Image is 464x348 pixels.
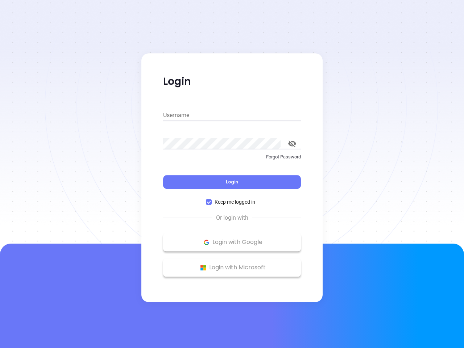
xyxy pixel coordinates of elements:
img: Microsoft Logo [199,263,208,272]
button: Microsoft Logo Login with Microsoft [163,258,301,277]
button: Google Logo Login with Google [163,233,301,251]
span: Or login with [212,214,252,222]
img: Google Logo [202,238,211,247]
button: toggle password visibility [283,135,301,152]
p: Login with Microsoft [167,262,297,273]
p: Login [163,75,301,88]
a: Forgot Password [163,153,301,166]
span: Login [226,179,238,185]
span: Keep me logged in [212,198,258,206]
p: Forgot Password [163,153,301,161]
button: Login [163,175,301,189]
p: Login with Google [167,237,297,248]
